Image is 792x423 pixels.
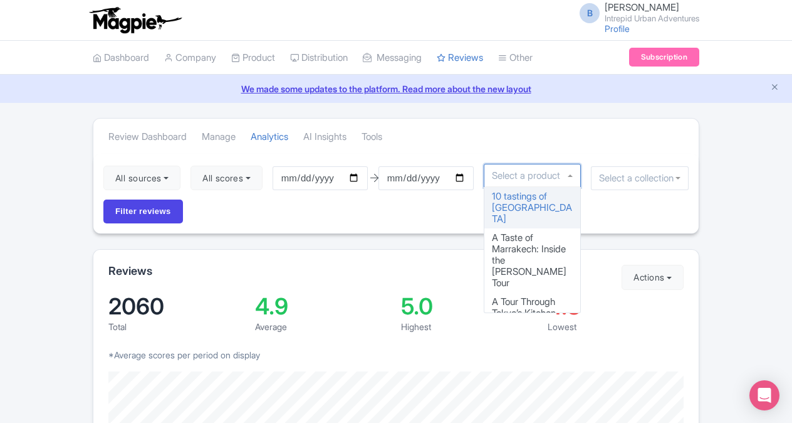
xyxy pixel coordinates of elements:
a: Distribution [290,41,348,75]
div: Highest [401,320,538,333]
a: Other [498,41,533,75]
div: A Taste of Marrakech: Inside the [PERSON_NAME] Tour [484,228,581,292]
a: Analytics [251,120,288,154]
button: All sources [103,166,180,191]
span: B [580,3,600,23]
div: Average [255,320,392,333]
button: Close announcement [770,81,779,95]
a: Manage [202,120,236,154]
h2: Reviews [108,265,152,277]
a: Dashboard [93,41,149,75]
a: Reviews [437,41,483,75]
div: 2060 [108,295,245,318]
button: Actions [622,265,684,290]
div: A Tour Through Tokyo’s Kitchen (with World's Most Famous Fish Market) [484,292,581,356]
div: Open Intercom Messenger [749,380,779,410]
div: 4.8 [548,295,684,318]
button: All scores [190,166,263,191]
div: 4.9 [255,295,392,318]
a: Company [164,41,216,75]
input: Select a product [492,170,567,181]
div: Lowest [548,320,684,333]
small: Intrepid Urban Adventures [605,14,699,23]
span: [PERSON_NAME] [605,1,679,13]
a: Messaging [363,41,422,75]
div: 5.0 [401,295,538,318]
a: Tools [362,120,382,154]
div: Total [108,320,245,333]
a: Product [231,41,275,75]
a: Profile [605,23,630,34]
a: We made some updates to the platform. Read more about the new layout [8,82,784,95]
p: *Average scores per period on display [108,348,684,361]
div: 10 tastings of [GEOGRAPHIC_DATA] [484,187,581,228]
a: Subscription [629,48,699,67]
a: AI Insights [303,120,346,154]
input: Select a collection [599,173,680,184]
a: B [PERSON_NAME] Intrepid Urban Adventures [572,3,699,23]
a: Review Dashboard [108,120,187,154]
input: Filter reviews [103,200,183,223]
img: logo-ab69f6fb50320c5b225c76a69d11143b.png [86,6,184,34]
